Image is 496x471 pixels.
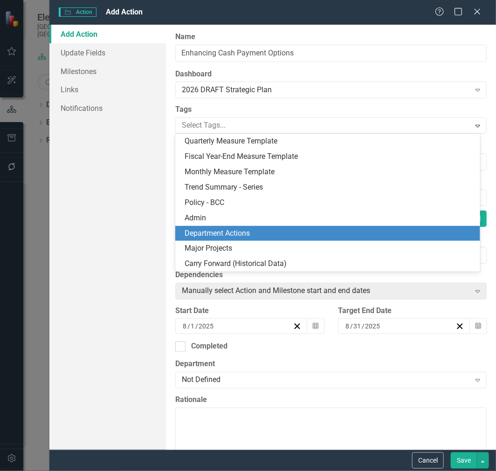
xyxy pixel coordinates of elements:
div: 2026 DRAFT Strategic Plan [182,85,470,96]
span: Trend Summary - Series [185,183,263,191]
div: Not Defined [182,375,470,386]
a: Links [49,80,166,99]
label: Tags [175,104,487,115]
a: Update Fields [49,43,166,62]
a: Notifications [49,99,166,117]
label: Department [175,359,487,369]
input: Action Name [175,45,487,62]
span: / [350,322,353,330]
span: Action [59,7,96,17]
a: Add Action [49,25,166,43]
span: Department Actions [185,229,250,238]
span: Fiscal Year-End Measure Template [185,152,298,161]
span: Quarterly Measure Template [185,137,277,145]
label: Rationale [175,395,487,405]
span: Add Action [106,7,143,16]
span: / [187,322,190,330]
button: Cancel [412,452,444,469]
label: Dependencies [175,270,487,280]
div: Manually select Action and Milestone start and end dates [182,286,470,296]
a: Milestones [49,62,166,81]
span: Major Projects [185,244,232,253]
label: Dashboard [175,69,487,80]
span: Carry Forward (Historical Data) [185,259,287,268]
span: / [362,322,365,330]
div: Completed [191,341,227,352]
div: Start Date [175,306,324,316]
span: / [195,322,198,330]
span: Policy - BCC [185,198,224,207]
label: Name [175,32,487,42]
span: Monthly Measure Template [185,167,275,176]
span: Admin [185,213,206,222]
button: Save [451,452,477,469]
div: Target End Date [338,306,487,316]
